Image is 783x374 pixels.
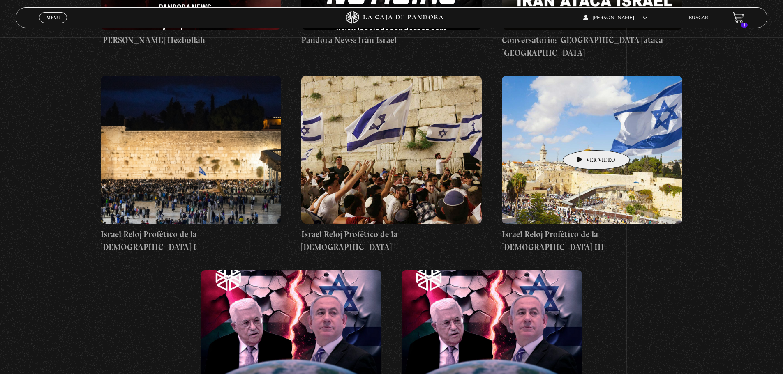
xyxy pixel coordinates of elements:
span: Menu [46,15,60,20]
h4: Conversatorio: [GEOGRAPHIC_DATA] ataca [GEOGRAPHIC_DATA] [502,34,682,60]
h4: Israel Reloj Profético de la [DEMOGRAPHIC_DATA] III [502,228,682,254]
h4: Israel Reloj Profético de la [DEMOGRAPHIC_DATA] I [101,228,281,254]
a: 1 [733,12,744,23]
a: Israel Reloj Profético de la [DEMOGRAPHIC_DATA] I [101,76,281,254]
h4: [PERSON_NAME] Hezbollah [101,34,281,47]
a: Buscar [689,16,708,21]
h4: Pandora News: Irán Israel [301,34,482,47]
h4: Israel Reloj Profético de la [DEMOGRAPHIC_DATA] [301,228,482,254]
span: 1 [741,23,748,28]
span: Cerrar [44,22,63,28]
a: Israel Reloj Profético de la [DEMOGRAPHIC_DATA] [301,76,482,254]
a: Israel Reloj Profético de la [DEMOGRAPHIC_DATA] III [502,76,682,254]
span: [PERSON_NAME] [583,16,647,21]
